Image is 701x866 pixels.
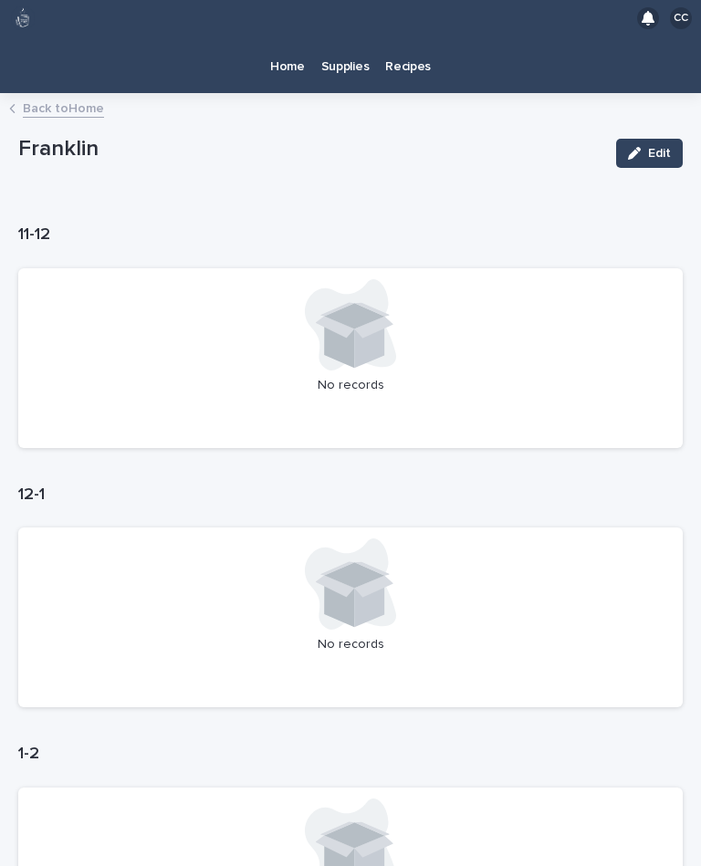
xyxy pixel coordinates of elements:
[377,37,439,93] a: Recipes
[11,6,35,30] img: 80hjoBaRqlyywVK24fQd
[18,224,683,246] h1: 11-12
[23,97,104,118] a: Back toHome
[321,37,370,75] p: Supplies
[670,7,692,29] div: CC
[270,37,305,75] p: Home
[648,147,671,160] span: Edit
[313,37,378,93] a: Supplies
[29,378,672,393] p: No records
[385,37,431,75] p: Recipes
[616,139,683,168] button: Edit
[262,37,313,93] a: Home
[18,744,683,766] h1: 1-2
[18,485,683,506] h1: 12-1
[18,136,602,162] p: Franklin
[29,637,672,652] p: No records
